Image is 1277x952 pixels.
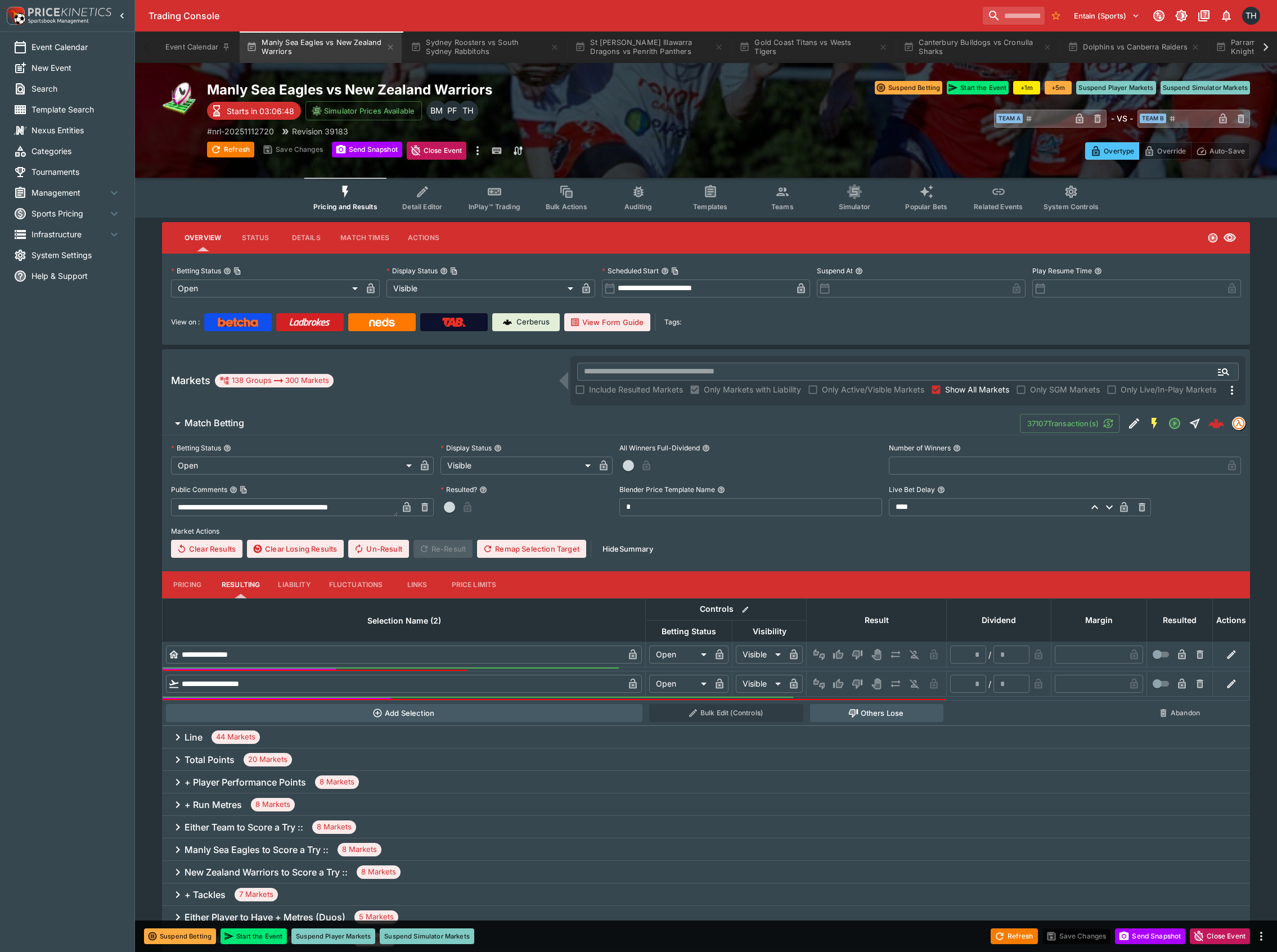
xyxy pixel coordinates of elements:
button: Event Calendar [159,31,237,63]
button: Play Resume Time [1094,267,1102,275]
button: Betting StatusCopy To Clipboard [223,267,231,275]
div: / [988,678,991,690]
span: 7 Markets [235,889,278,900]
button: Copy To Clipboard [233,267,241,275]
span: Nexus Entities [32,124,121,136]
p: Blender Price Template Name [619,485,715,494]
button: Resulting [213,571,269,598]
input: search [983,7,1045,25]
h6: New Zealand Warriors to Score a Try :: [185,867,348,878]
p: Betting Status [171,443,221,453]
button: Others Lose [810,704,943,722]
h6: - VS - [1111,112,1133,124]
button: Copy To Clipboard [671,267,679,275]
button: Suspend Simulator Markets [1161,81,1251,94]
p: Copy To Clipboard [207,125,274,137]
span: Event Calendar [32,41,121,53]
h6: Either Team to Score a Try :: [185,822,303,833]
button: View Form Guide [564,313,650,331]
h6: Line [185,732,203,743]
button: Copy To Clipboard [240,486,248,494]
button: Refresh [991,928,1038,944]
span: Show All Markets [945,383,1009,395]
div: Open [171,279,362,297]
img: Neds [369,318,394,327]
span: Bulk Actions [546,202,587,211]
button: All Winners Full-Dividend [702,444,710,452]
img: Betcha [218,318,258,327]
span: Popular Bets [905,202,947,211]
button: Pricing [162,571,213,598]
button: Add Selection [166,704,642,722]
th: Dividend [947,598,1051,642]
button: Blender Price Template Name [717,486,725,494]
a: be309169-f33c-4bf0-bf5a-14e2c2e2e95f [1205,412,1227,435]
svg: Open [1168,417,1181,430]
button: Clear Losing Results [247,540,344,558]
button: Actions [398,224,449,251]
th: Result [807,598,947,642]
p: Display Status [386,266,438,276]
button: Void [867,646,885,664]
img: PriceKinetics Logo [3,4,26,27]
button: Details [281,224,331,251]
p: Resulted? [440,485,477,494]
span: Search [32,83,121,94]
label: Tags: [664,313,681,331]
span: 8 Markets [338,844,381,855]
h6: + Tackles [185,889,226,901]
div: Visible [736,675,785,693]
button: Override [1139,142,1191,160]
span: Only SGM Markets [1030,383,1100,395]
span: Team B [1140,114,1166,123]
span: Auditing [624,202,652,211]
h5: Markets [171,374,210,387]
div: Trading Console [149,10,978,22]
p: Cerberus [516,317,550,328]
span: Sports Pricing [32,207,107,219]
div: be309169-f33c-4bf0-bf5a-14e2c2e2e95f [1208,416,1224,431]
h6: + Player Performance Points [185,777,306,788]
button: Auto-Save [1191,142,1250,160]
img: TabNZ [442,318,466,327]
img: Sportsbook Management [28,19,89,24]
label: View on : [171,313,200,331]
button: 37107Transaction(s) [1020,414,1119,433]
p: Betting Status [171,266,221,276]
button: No Bookmarks [1047,7,1065,25]
button: SGM Enabled [1144,413,1164,434]
h6: Total Points [185,754,235,766]
div: Peter Fairgrieve [442,101,462,121]
img: logo-cerberus--red.svg [1208,416,1224,431]
button: Manly Sea Eagles vs New Zealand Warriors [240,31,402,63]
button: Canterbury Bulldogs vs Cronulla Sharks [897,31,1059,63]
button: Number of Winners [953,444,961,452]
span: 8 Markets [315,777,359,788]
div: tradingmodel [1232,417,1245,430]
button: Status [230,224,281,251]
div: Visible [386,279,577,297]
span: Visibility [740,625,799,638]
button: Overview [176,224,230,251]
div: Open [649,675,711,693]
div: Open [649,646,711,664]
button: Win [829,675,847,693]
button: Send Snapshot [1115,928,1185,944]
button: Straight [1185,413,1205,434]
span: Template Search [32,103,121,115]
label: Market Actions [171,523,1241,540]
button: Close Event [1190,928,1250,944]
button: Win [829,646,847,664]
a: Cerberus [492,313,560,331]
img: rugby_league.png [162,81,198,117]
button: Display StatusCopy To Clipboard [440,267,448,275]
div: Start From [1085,142,1250,160]
button: more [1254,930,1268,943]
p: Public Comments [171,485,227,494]
div: / [988,649,991,661]
p: Number of Winners [889,443,951,453]
span: Team A [996,114,1023,123]
button: Todd Henderson [1239,3,1263,28]
span: Un-Result [348,540,408,558]
p: Override [1157,145,1186,157]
